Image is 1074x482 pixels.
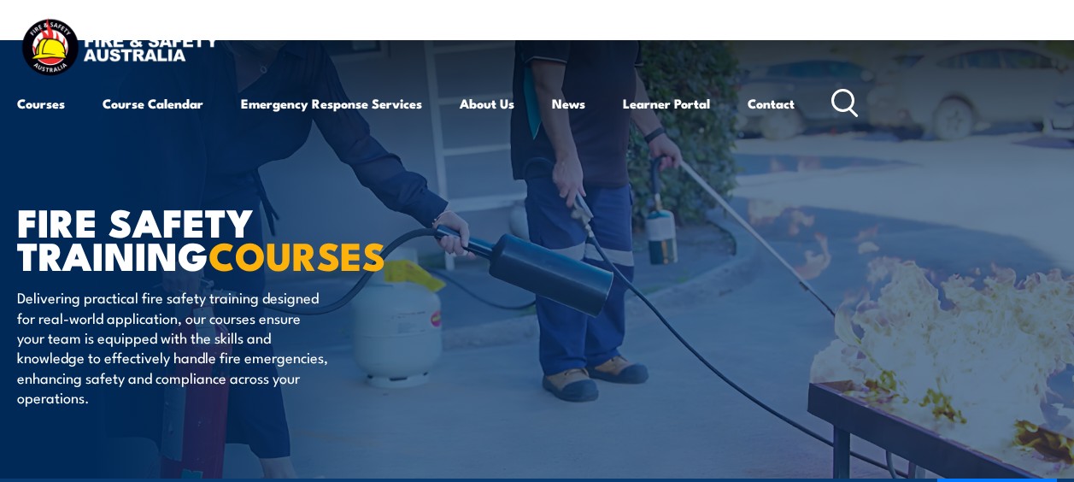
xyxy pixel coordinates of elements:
strong: COURSES [208,225,385,284]
a: Learner Portal [623,83,710,124]
a: Courses [17,83,65,124]
a: Contact [748,83,795,124]
a: Course Calendar [103,83,203,124]
h1: FIRE SAFETY TRAINING [17,204,439,271]
p: Delivering practical fire safety training designed for real-world application, our courses ensure... [17,287,329,407]
a: News [552,83,585,124]
a: About Us [460,83,514,124]
a: Emergency Response Services [241,83,422,124]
